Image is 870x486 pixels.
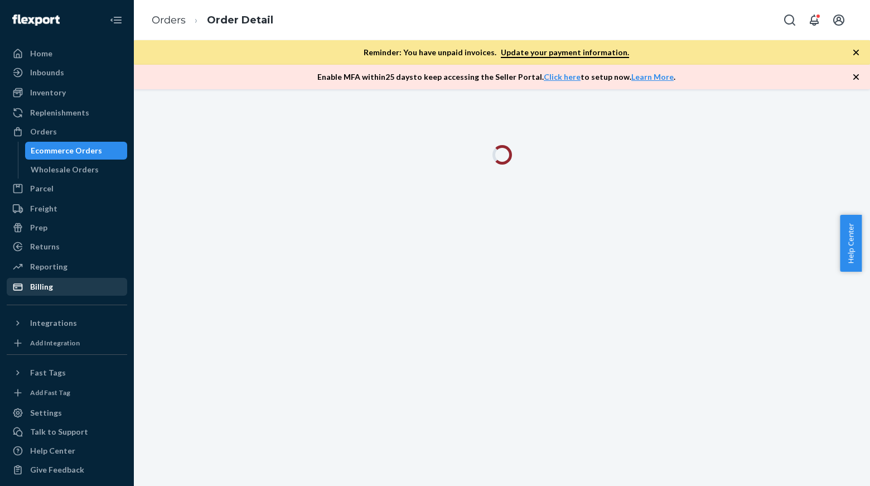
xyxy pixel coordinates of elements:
[207,14,273,26] a: Order Detail
[30,67,64,78] div: Inbounds
[30,87,66,98] div: Inventory
[501,47,629,58] a: Update your payment information.
[7,64,127,81] a: Inbounds
[30,445,75,456] div: Help Center
[12,15,60,26] img: Flexport logo
[544,72,581,81] a: Click here
[30,407,62,418] div: Settings
[30,126,57,137] div: Orders
[30,388,70,397] div: Add Fast Tag
[7,423,127,441] a: Talk to Support
[7,386,127,400] a: Add Fast Tag
[631,72,674,81] a: Learn More
[7,45,127,62] a: Home
[7,123,127,141] a: Orders
[30,203,57,214] div: Freight
[31,164,99,175] div: Wholesale Orders
[840,215,862,272] button: Help Center
[7,278,127,296] a: Billing
[30,367,66,378] div: Fast Tags
[143,4,282,37] ol: breadcrumbs
[7,104,127,122] a: Replenishments
[105,9,127,31] button: Close Navigation
[7,200,127,218] a: Freight
[7,364,127,382] button: Fast Tags
[7,404,127,422] a: Settings
[7,336,127,350] a: Add Integration
[7,442,127,460] a: Help Center
[828,9,850,31] button: Open account menu
[7,180,127,198] a: Parcel
[7,238,127,256] a: Returns
[25,161,128,179] a: Wholesale Orders
[30,281,53,292] div: Billing
[779,9,801,31] button: Open Search Box
[7,461,127,479] button: Give Feedback
[30,107,89,118] div: Replenishments
[7,84,127,102] a: Inventory
[7,258,127,276] a: Reporting
[7,219,127,237] a: Prep
[152,14,186,26] a: Orders
[31,145,102,156] div: Ecommerce Orders
[30,426,88,437] div: Talk to Support
[30,261,67,272] div: Reporting
[317,71,675,83] p: Enable MFA within 25 days to keep accessing the Seller Portal. to setup now. .
[30,222,47,233] div: Prep
[803,9,825,31] button: Open notifications
[364,47,629,58] p: Reminder: You have unpaid invoices.
[30,183,54,194] div: Parcel
[30,464,84,475] div: Give Feedback
[7,314,127,332] button: Integrations
[30,241,60,252] div: Returns
[30,317,77,329] div: Integrations
[30,338,80,348] div: Add Integration
[30,48,52,59] div: Home
[25,142,128,160] a: Ecommerce Orders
